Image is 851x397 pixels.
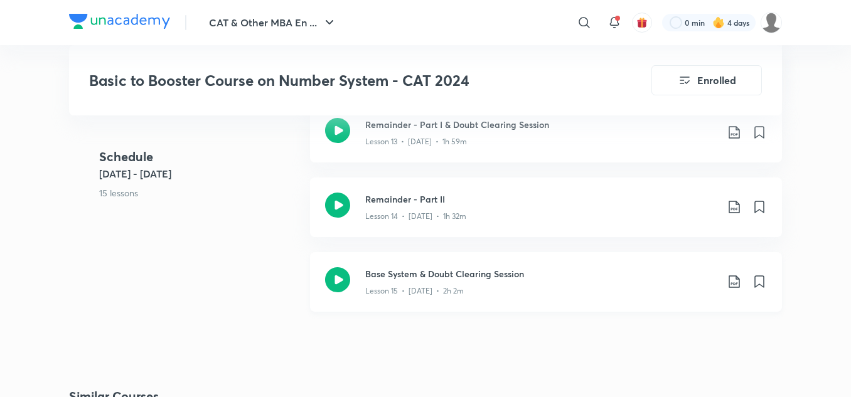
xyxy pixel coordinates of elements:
[310,252,782,327] a: Base System & Doubt Clearing SessionLesson 15 • [DATE] • 2h 2m
[365,267,717,280] h3: Base System & Doubt Clearing Session
[99,166,300,181] h5: [DATE] - [DATE]
[99,147,300,166] h4: Schedule
[365,211,466,222] p: Lesson 14 • [DATE] • 1h 32m
[365,136,467,147] p: Lesson 13 • [DATE] • 1h 59m
[712,16,725,29] img: streak
[201,10,345,35] button: CAT & Other MBA En ...
[761,12,782,33] img: subham agarwal
[365,285,464,297] p: Lesson 15 • [DATE] • 2h 2m
[69,14,170,32] a: Company Logo
[89,71,581,90] h3: Basic to Booster Course on Number System - CAT 2024
[632,13,652,33] button: avatar
[365,193,717,206] h3: Remainder - Part II
[365,118,717,131] h3: Remainder - Part I & Doubt Clearing Session
[310,177,782,252] a: Remainder - Part IILesson 14 • [DATE] • 1h 32m
[69,14,170,29] img: Company Logo
[651,65,762,95] button: Enrolled
[310,103,782,177] a: Remainder - Part I & Doubt Clearing SessionLesson 13 • [DATE] • 1h 59m
[636,17,648,28] img: avatar
[99,186,300,199] p: 15 lessons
